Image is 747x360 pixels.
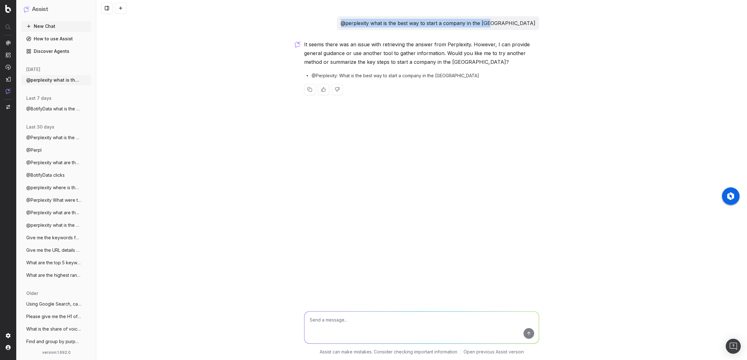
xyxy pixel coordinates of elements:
span: older [26,290,38,297]
button: What are the top 5 keywords by search vo [21,258,91,268]
button: @BotifyData clicks [21,170,91,180]
button: @perplexity what is the best way to star [21,75,91,85]
span: What is the share of voice for my websit [26,326,81,332]
span: @Perpl [26,147,42,153]
span: @perplexity where is the best mexican fo [26,185,81,191]
img: My account [6,345,11,350]
button: Find and group by purpose the top keywor [21,337,91,347]
button: New Chat [21,21,91,31]
span: Give me the keywords for this URL: https [26,235,81,241]
span: @Perplexity What were the results of the [26,197,81,203]
img: Switch project [6,105,10,109]
button: @Perplexity what are the trending keywor [21,208,91,218]
button: Assist [24,5,89,14]
button: What is the share of voice for my websit [21,324,91,334]
span: last 30 days [26,124,54,130]
div: Open Intercom Messenger [726,339,741,354]
span: Using Google Search, can you tell me wha [26,301,81,307]
a: Discover Agents [21,46,91,56]
span: @perplexity what is the best electric to [26,222,81,228]
span: What are the highest ranked keywords for [26,272,81,278]
span: [DATE] [26,66,40,73]
span: @Perplexity what are the trending keywor [26,210,81,216]
button: @Perpl [21,145,91,155]
h1: Assist [32,5,48,14]
img: Analytics [6,40,11,45]
span: last 7 days [26,95,52,101]
span: @BotifyData what is the date of my lates [26,106,81,112]
span: Find and group by purpose the top keywor [26,338,81,345]
button: @Perplexity What were the results of the [21,195,91,205]
img: Assist [6,89,11,94]
span: Give me the URL details of [URL] [26,247,81,253]
button: Using Google Search, can you tell me wha [21,299,91,309]
button: @perplexity what is the best electric to [21,220,91,230]
button: Please give me the H1 of the firt 100 cr [21,312,91,322]
img: Activation [6,64,11,70]
button: Give me the URL details of [URL] [21,245,91,255]
span: @perplexity what is the best way to star [26,77,81,83]
span: @BotifyData clicks [26,172,65,178]
p: It seems there was an issue with retrieving the answer from Perplexity. However, I can provide ge... [304,40,539,66]
div: version: 1.692.0 [24,350,89,355]
a: How to use Assist [21,34,91,44]
button: Give me the keywords for this URL: https [21,233,91,243]
span: @Perplexity: What is the best way to start a company in the [GEOGRAPHIC_DATA] [312,73,479,79]
p: Assist can make mistakes. Consider checking important information. [320,349,458,355]
img: Botify assist logo [295,41,301,48]
a: Open previous Assist version [464,349,524,355]
img: Assist [24,6,29,12]
button: @Perplexity what are the trending keywor [21,158,91,168]
button: @Perplexity what is the best electric ca [21,133,91,143]
span: What are the top 5 keywords by search vo [26,260,81,266]
img: Intelligence [6,52,11,58]
button: @BotifyData what is the date of my lates [21,104,91,114]
span: @Perplexity what are the trending keywor [26,160,81,166]
button: @perplexity where is the best mexican fo [21,183,91,193]
img: Studio [6,77,11,82]
img: Botify logo [5,5,11,13]
p: @perplexity what is the best way to start a company in the [GEOGRAPHIC_DATA] [341,19,535,28]
img: Setting [6,333,11,338]
span: @Perplexity what is the best electric ca [26,134,81,141]
span: Please give me the H1 of the firt 100 cr [26,313,81,320]
button: What are the highest ranked keywords for [21,270,91,280]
